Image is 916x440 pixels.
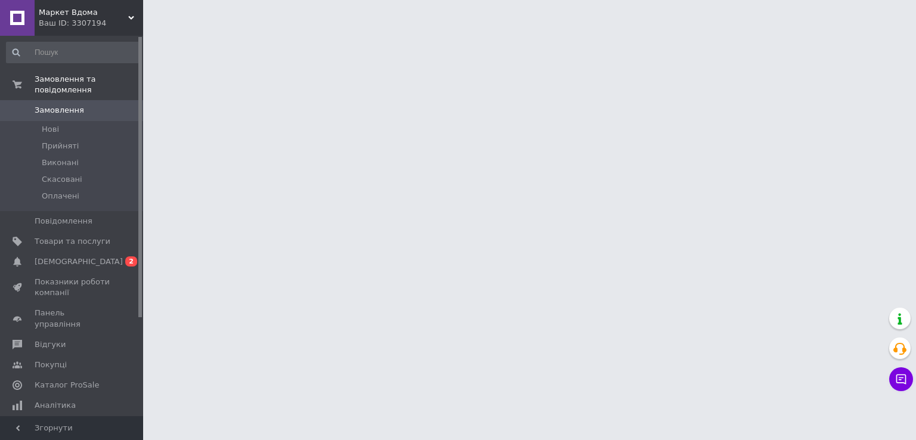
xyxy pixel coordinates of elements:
[35,308,110,329] span: Панель управління
[889,367,913,391] button: Чат з покупцем
[35,74,143,95] span: Замовлення та повідомлення
[35,277,110,298] span: Показники роботи компанії
[39,18,143,29] div: Ваш ID: 3307194
[35,360,67,370] span: Покупці
[42,191,79,202] span: Оплачені
[42,141,79,151] span: Прийняті
[35,236,110,247] span: Товари та послуги
[35,256,123,267] span: [DEMOGRAPHIC_DATA]
[125,256,137,267] span: 2
[35,105,84,116] span: Замовлення
[42,157,79,168] span: Виконані
[39,7,128,18] span: Маркет Вдома
[42,124,59,135] span: Нові
[35,400,76,411] span: Аналітика
[6,42,141,63] input: Пошук
[42,174,82,185] span: Скасовані
[35,380,99,391] span: Каталог ProSale
[35,216,92,227] span: Повідомлення
[35,339,66,350] span: Відгуки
